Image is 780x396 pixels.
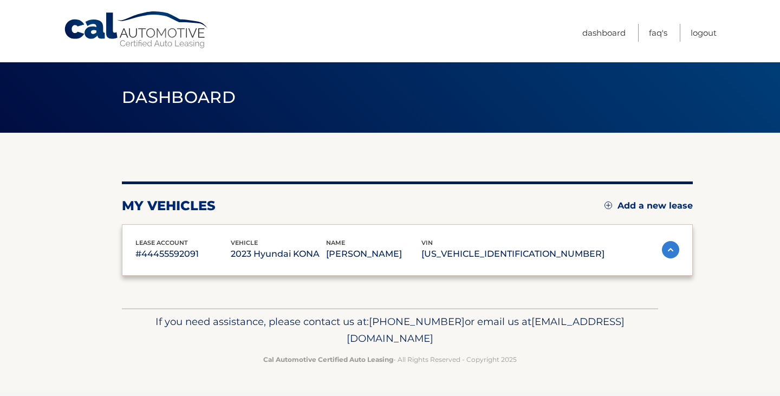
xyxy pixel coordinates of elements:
img: add.svg [604,202,612,209]
a: Add a new lease [604,200,693,211]
p: - All Rights Reserved - Copyright 2025 [129,354,651,365]
h2: my vehicles [122,198,216,214]
p: [PERSON_NAME] [326,246,421,262]
p: [US_VEHICLE_IDENTIFICATION_NUMBER] [421,246,604,262]
a: Cal Automotive [63,11,210,49]
p: 2023 Hyundai KONA [231,246,326,262]
span: lease account [135,239,188,246]
a: FAQ's [649,24,667,42]
span: name [326,239,345,246]
a: Logout [691,24,717,42]
img: accordion-active.svg [662,241,679,258]
a: Dashboard [582,24,626,42]
span: Dashboard [122,87,236,107]
p: If you need assistance, please contact us at: or email us at [129,313,651,348]
span: vin [421,239,433,246]
strong: Cal Automotive Certified Auto Leasing [263,355,393,363]
span: vehicle [231,239,258,246]
span: [PHONE_NUMBER] [369,315,465,328]
p: #44455592091 [135,246,231,262]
